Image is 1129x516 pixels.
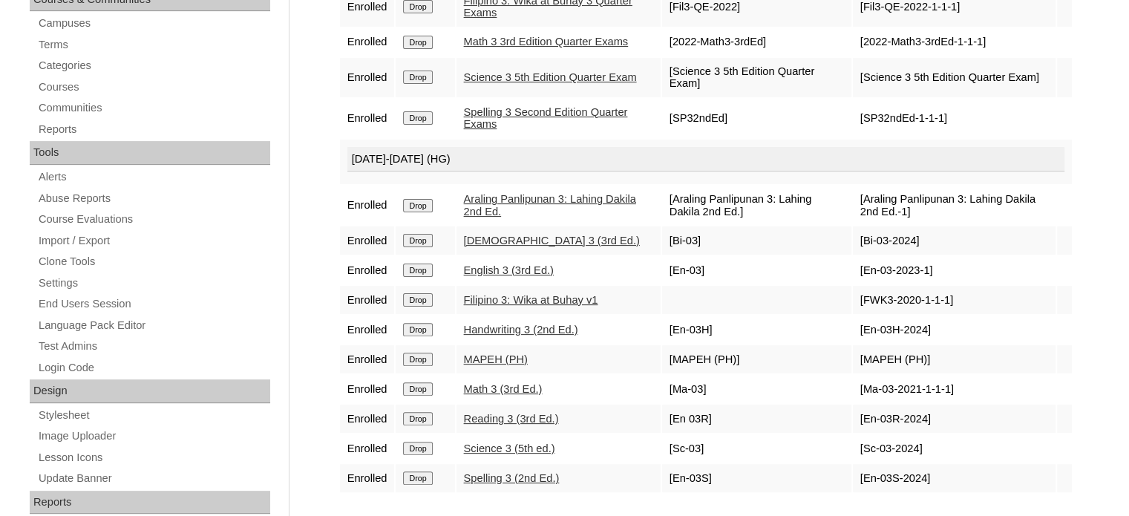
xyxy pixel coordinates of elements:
[403,353,432,366] input: Drop
[662,226,851,255] td: [Bi-03]
[403,264,432,277] input: Drop
[403,471,432,485] input: Drop
[37,295,270,313] a: End Users Session
[464,71,637,83] a: Science 3 5th Edition Quarter Exam
[853,58,1056,97] td: [Science 3 5th Edition Quarter Exam]
[403,323,432,336] input: Drop
[340,256,395,284] td: Enrolled
[340,28,395,56] td: Enrolled
[662,316,851,344] td: [En-03H]
[662,375,851,403] td: [Ma-03]
[853,186,1056,225] td: [Araling Panlipunan 3: Lahing Dakila 2nd Ed.-1]
[37,168,270,186] a: Alerts
[37,469,270,488] a: Update Banner
[340,186,395,225] td: Enrolled
[37,36,270,54] a: Terms
[464,383,543,395] a: Math 3 (3rd Ed.)
[464,442,555,454] a: Science 3 (5th ed.)
[340,405,395,433] td: Enrolled
[30,491,270,515] div: Reports
[662,256,851,284] td: [En-03]
[403,199,432,212] input: Drop
[464,353,528,365] a: MAPEH (PH)
[853,226,1056,255] td: [Bi-03-2024]
[662,345,851,373] td: [MAPEH (PH)]
[37,210,270,229] a: Course Evaluations
[662,186,851,225] td: [Araling Panlipunan 3: Lahing Dakila 2nd Ed.]
[37,232,270,250] a: Import / Export
[37,337,270,356] a: Test Admins
[403,293,432,307] input: Drop
[37,274,270,293] a: Settings
[464,264,554,276] a: English 3 (3rd Ed.)
[662,58,851,97] td: [Science 3 5th Edition Quarter Exam]
[340,286,395,314] td: Enrolled
[464,324,578,336] a: Handwriting 3 (2nd Ed.)
[662,464,851,492] td: [En-03S]
[30,141,270,165] div: Tools
[37,359,270,377] a: Login Code
[662,405,851,433] td: [En 03R]
[37,120,270,139] a: Reports
[340,58,395,97] td: Enrolled
[403,412,432,425] input: Drop
[853,316,1056,344] td: [En-03H-2024]
[37,56,270,75] a: Categories
[37,252,270,271] a: Clone Tools
[853,256,1056,284] td: [En-03-2023-1]
[464,36,629,48] a: Math 3 3rd Edition Quarter Exams
[464,193,636,218] a: Araling Panlipunan 3: Lahing Dakila 2nd Ed.
[853,405,1056,433] td: [En-03R-2024]
[340,375,395,403] td: Enrolled
[37,427,270,445] a: Image Uploader
[662,28,851,56] td: [2022-Math3-3rdEd]
[37,189,270,208] a: Abuse Reports
[37,99,270,117] a: Communities
[340,434,395,463] td: Enrolled
[403,234,432,247] input: Drop
[853,345,1056,373] td: [MAPEH (PH)]
[464,106,628,131] a: Spelling 3 Second Edition Quarter Exams
[340,345,395,373] td: Enrolled
[662,434,851,463] td: [Sc-03]
[30,379,270,403] div: Design
[403,382,432,396] input: Drop
[464,472,560,484] a: Spelling 3 (2nd Ed.)
[403,71,432,84] input: Drop
[340,226,395,255] td: Enrolled
[347,147,1064,172] div: [DATE]-[DATE] (HG)
[662,99,851,138] td: [SP32ndEd]
[464,413,559,425] a: Reading 3 (3rd Ed.)
[464,294,598,306] a: Filipino 3: Wika at Buhay v1
[403,442,432,455] input: Drop
[37,406,270,425] a: Stylesheet
[853,375,1056,403] td: [Ma-03-2021-1-1-1]
[403,36,432,49] input: Drop
[340,464,395,492] td: Enrolled
[853,464,1056,492] td: [En-03S-2024]
[37,78,270,97] a: Courses
[403,111,432,125] input: Drop
[853,99,1056,138] td: [SP32ndEd-1-1-1]
[37,316,270,335] a: Language Pack Editor
[853,286,1056,314] td: [FWK3-2020-1-1-1]
[853,434,1056,463] td: [Sc-03-2024]
[464,235,640,246] a: [DEMOGRAPHIC_DATA] 3 (3rd Ed.)
[37,448,270,467] a: Lesson Icons
[340,99,395,138] td: Enrolled
[853,28,1056,56] td: [2022-Math3-3rdEd-1-1-1]
[37,14,270,33] a: Campuses
[340,316,395,344] td: Enrolled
